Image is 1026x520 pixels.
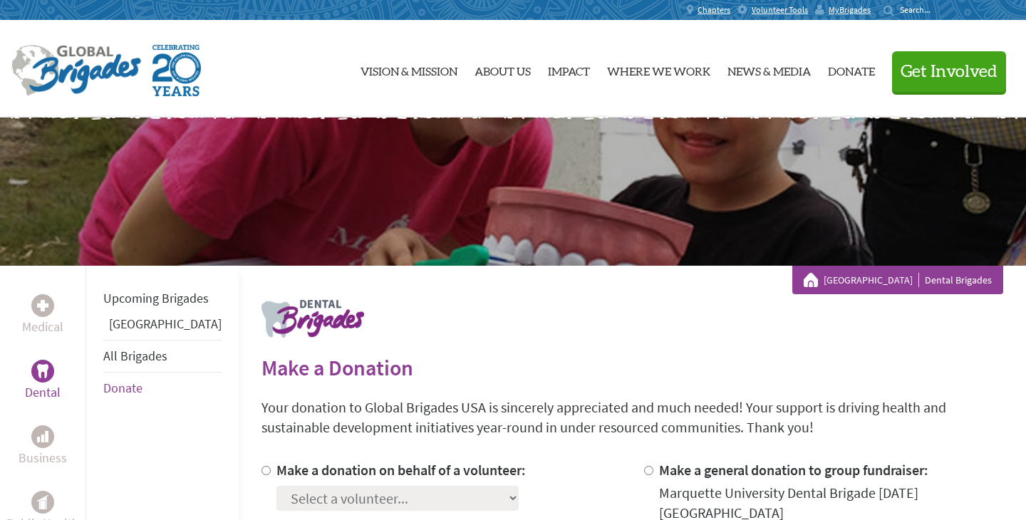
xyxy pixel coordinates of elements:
a: About Us [475,32,531,106]
li: All Brigades [103,340,222,373]
a: [GEOGRAPHIC_DATA] [824,273,919,287]
label: Make a general donation to group fundraiser: [659,461,928,479]
div: Dental Brigades [804,273,992,287]
div: Medical [31,294,54,317]
span: Get Involved [901,63,997,80]
a: News & Media [727,32,811,106]
img: logo-dental.png [261,300,364,338]
a: Donate [828,32,875,106]
p: Dental [25,383,61,402]
img: Global Brigades Logo [11,45,141,96]
input: Search... [900,4,940,15]
p: Business [19,448,67,468]
li: Donate [103,373,222,404]
img: Business [37,431,48,442]
div: Business [31,425,54,448]
a: Impact [548,32,590,106]
a: Vision & Mission [361,32,457,106]
li: Upcoming Brigades [103,283,222,314]
a: BusinessBusiness [19,425,67,468]
span: Volunteer Tools [752,4,808,16]
img: Dental [37,364,48,378]
button: Get Involved [892,51,1006,92]
img: Public Health [37,495,48,509]
a: Donate [103,380,142,396]
div: Dental [31,360,54,383]
a: MedicalMedical [22,294,63,337]
a: DentalDental [25,360,61,402]
a: Upcoming Brigades [103,290,209,306]
span: Chapters [698,4,730,16]
a: [GEOGRAPHIC_DATA] [109,316,222,332]
li: Panama [103,314,222,340]
p: Your donation to Global Brigades USA is sincerely appreciated and much needed! Your support is dr... [261,397,1003,437]
p: Medical [22,317,63,337]
span: MyBrigades [829,4,871,16]
div: Public Health [31,491,54,514]
label: Make a donation on behalf of a volunteer: [276,461,526,479]
a: Where We Work [607,32,710,106]
img: Global Brigades Celebrating 20 Years [152,45,201,96]
h2: Make a Donation [261,355,1003,380]
img: Medical [37,300,48,311]
a: All Brigades [103,348,167,364]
